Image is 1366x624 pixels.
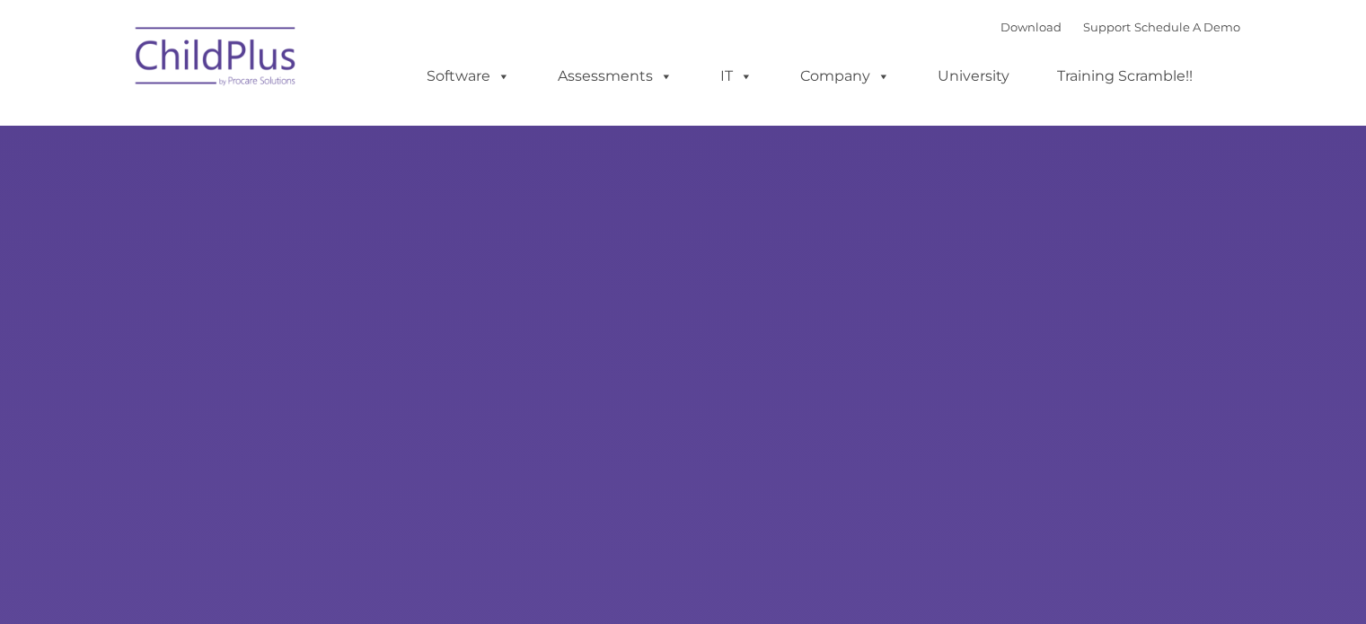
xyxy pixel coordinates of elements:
[782,58,908,94] a: Company
[1000,20,1240,34] font: |
[1083,20,1131,34] a: Support
[540,58,691,94] a: Assessments
[1000,20,1062,34] a: Download
[1134,20,1240,34] a: Schedule A Demo
[409,58,528,94] a: Software
[1039,58,1211,94] a: Training Scramble!!
[702,58,771,94] a: IT
[127,14,306,104] img: ChildPlus by Procare Solutions
[920,58,1027,94] a: University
